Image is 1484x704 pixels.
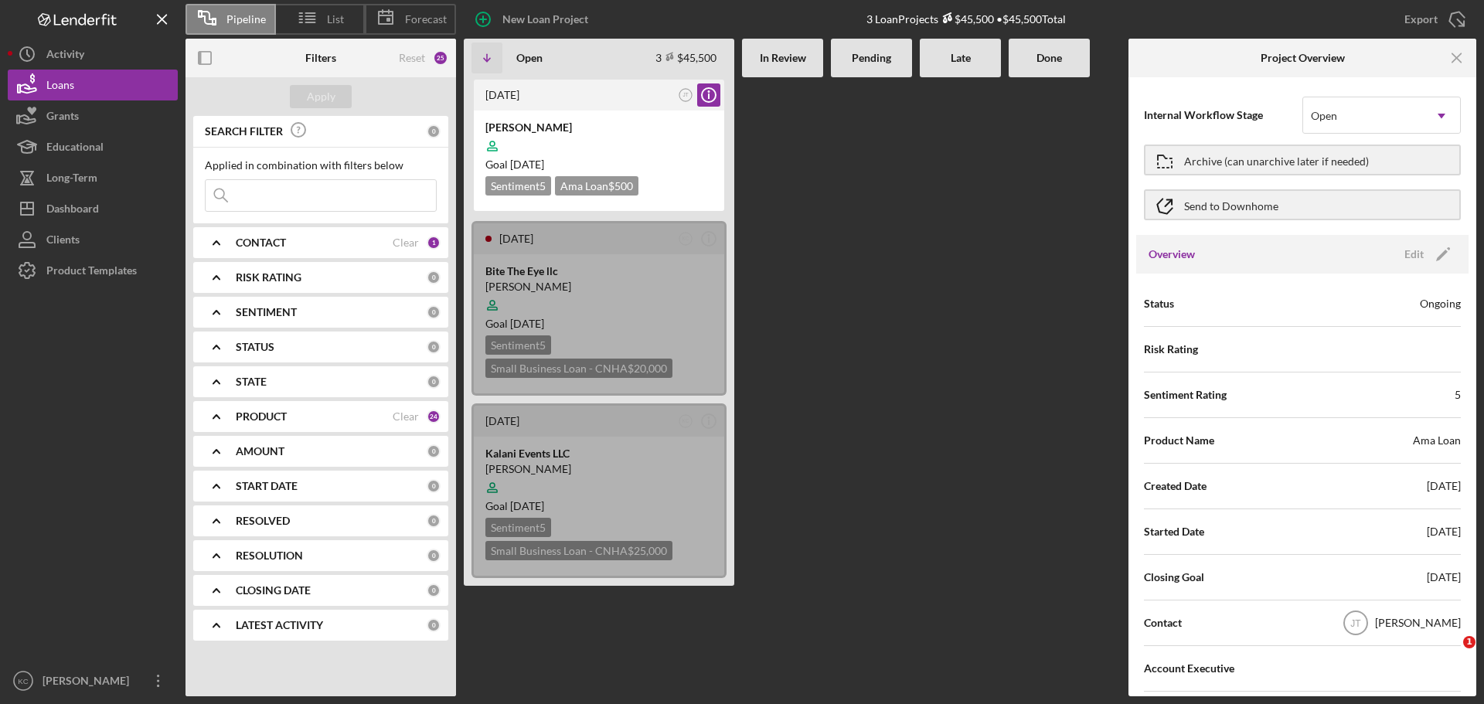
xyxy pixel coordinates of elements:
[471,77,727,213] a: [DATE]JT[PERSON_NAME]Goal [DATE]Sentiment5Ama Loan$500
[1144,107,1302,123] span: Internal Workflow Stage
[1431,636,1469,673] iframe: Intercom live chat
[427,270,441,284] div: 0
[236,271,301,284] b: RISK RATING
[471,403,727,578] a: [DATE]KCKalani Events LLC[PERSON_NAME]Goal [DATE]Sentiment5Small Business Loan - CNHA$25,000
[8,70,178,100] button: Loans
[1184,146,1369,174] div: Archive (can unarchive later if needed)
[1375,615,1461,631] div: [PERSON_NAME]
[427,410,441,423] div: 24
[1184,191,1278,219] div: Send to Downhome
[46,39,84,73] div: Activity
[1144,145,1461,175] button: Archive (can unarchive later if needed)
[682,418,689,423] text: KC
[8,665,178,696] button: KC[PERSON_NAME]
[485,88,519,101] time: 2025-08-14 22:36
[46,224,80,259] div: Clients
[1389,4,1476,35] button: Export
[1144,387,1227,403] span: Sentiment Rating
[1404,4,1438,35] div: Export
[427,514,441,528] div: 0
[427,124,441,138] div: 0
[682,92,688,97] text: JT
[8,224,178,255] button: Clients
[39,665,139,700] div: [PERSON_NAME]
[433,50,448,66] div: 25
[1261,52,1345,64] b: Project Overview
[8,162,178,193] button: Long-Term
[427,340,441,354] div: 0
[236,480,298,492] b: START DATE
[516,52,543,64] b: Open
[236,376,267,388] b: STATE
[8,131,178,162] button: Educational
[8,100,178,131] button: Grants
[951,52,971,64] b: Late
[46,255,137,290] div: Product Templates
[327,13,344,26] span: List
[236,410,287,423] b: PRODUCT
[1395,243,1456,266] button: Edit
[485,120,713,135] div: [PERSON_NAME]
[866,12,1066,26] div: 3 Loan Projects • $45,500 Total
[427,479,441,493] div: 0
[1427,478,1461,494] div: [DATE]
[307,85,335,108] div: Apply
[1463,636,1475,648] span: 1
[1144,433,1214,448] span: Product Name
[471,221,727,396] a: [DATE]KCBite The Eye llc[PERSON_NAME]Goal [DATE]Sentiment5Small Business Loan - CNHA$20,000
[1350,618,1361,629] text: JT
[236,306,297,318] b: SENTIMENT
[1427,570,1461,585] div: [DATE]
[236,584,311,597] b: CLOSING DATE
[18,677,28,685] text: KC
[399,52,425,64] div: Reset
[46,70,74,104] div: Loans
[676,85,696,106] button: JT
[555,176,638,196] div: Ama Loan $500
[1144,342,1198,357] span: Risk Rating
[1420,296,1461,311] div: Ongoing
[393,236,419,249] div: Clear
[46,100,79,135] div: Grants
[427,236,441,250] div: 1
[1404,243,1424,266] div: Edit
[655,51,716,64] div: 3 $45,500
[1149,247,1195,262] h3: Overview
[8,255,178,286] button: Product Templates
[46,193,99,228] div: Dashboard
[852,52,891,64] b: Pending
[1144,615,1182,631] span: Contact
[427,305,441,319] div: 0
[46,162,97,197] div: Long-Term
[1144,478,1207,494] span: Created Date
[485,158,544,171] span: Goal
[676,229,696,250] button: KC
[236,619,323,631] b: LATEST ACTIVITY
[427,375,441,389] div: 0
[236,236,286,249] b: CONTACT
[1311,110,1337,122] div: Open
[8,193,178,224] button: Dashboard
[236,549,303,562] b: RESOLUTION
[236,341,274,353] b: STATUS
[1144,570,1204,585] span: Closing Goal
[427,549,441,563] div: 0
[427,583,441,597] div: 0
[8,39,178,70] button: Activity
[427,618,441,632] div: 0
[1413,433,1461,448] div: Ama Loan
[205,125,283,138] b: SEARCH FILTER
[1144,661,1234,676] span: Account Executive
[1036,52,1062,64] b: Done
[502,4,588,35] div: New Loan Project
[1455,387,1461,403] div: 5
[485,176,551,196] div: Sentiment 5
